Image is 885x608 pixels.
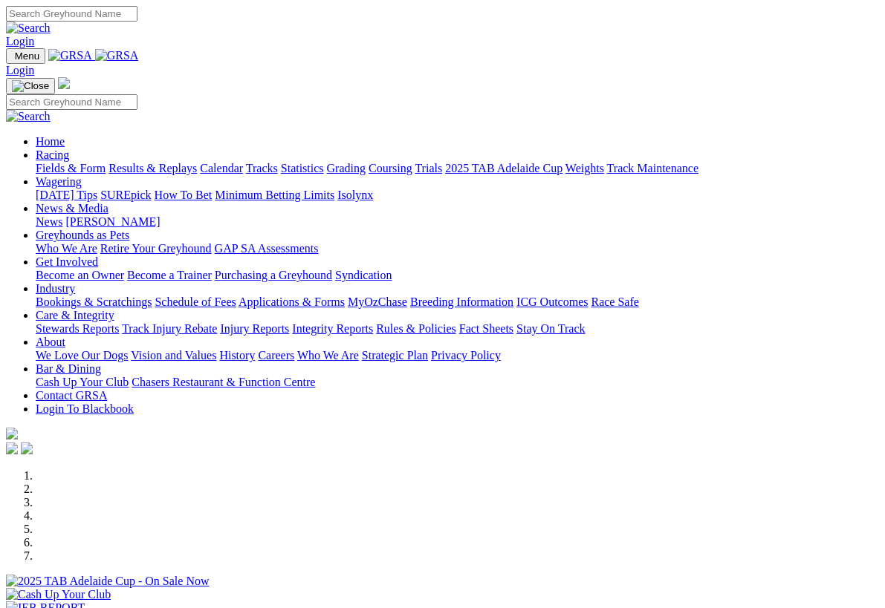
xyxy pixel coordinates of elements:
a: Stewards Reports [36,322,119,335]
a: 2025 TAB Adelaide Cup [445,162,563,174]
a: Minimum Betting Limits [215,189,334,201]
a: Cash Up Your Club [36,376,129,388]
div: Greyhounds as Pets [36,242,879,255]
a: Care & Integrity [36,309,114,321]
a: Home [36,135,65,148]
a: Breeding Information [410,295,513,308]
a: Weights [565,162,604,174]
a: About [36,336,65,348]
a: Coursing [369,162,412,174]
a: Results & Replays [108,162,197,174]
a: Injury Reports [220,322,289,335]
a: Who We Are [36,242,97,255]
a: Login [6,64,34,76]
a: Retire Your Greyhound [100,242,212,255]
a: Syndication [335,269,392,281]
a: We Love Our Dogs [36,349,128,362]
a: Bookings & Scratchings [36,295,152,308]
button: Toggle navigation [6,78,55,94]
img: Search [6,22,51,35]
img: Cash Up Your Club [6,588,111,601]
a: Contact GRSA [36,389,107,402]
a: Integrity Reports [292,322,373,335]
a: Purchasing a Greyhound [215,269,332,281]
div: Racing [36,162,879,175]
div: Bar & Dining [36,376,879,389]
a: [DATE] Tips [36,189,97,201]
img: GRSA [95,49,139,62]
a: Login To Blackbook [36,402,134,415]
a: ICG Outcomes [516,295,588,308]
img: facebook.svg [6,442,18,454]
a: Careers [258,349,294,362]
a: Track Maintenance [607,162,698,174]
a: Login [6,35,34,48]
input: Search [6,6,137,22]
div: Get Involved [36,269,879,282]
a: Racing [36,148,69,161]
a: Strategic Plan [362,349,428,362]
div: Industry [36,295,879,309]
input: Search [6,94,137,110]
div: Care & Integrity [36,322,879,336]
a: Track Injury Rebate [122,322,217,335]
a: Greyhounds as Pets [36,229,129,241]
a: Race Safe [591,295,638,308]
a: MyOzChase [348,295,407,308]
a: Become a Trainer [127,269,212,281]
a: SUREpick [100,189,151,201]
img: logo-grsa-white.png [58,77,70,89]
img: GRSA [48,49,92,62]
button: Toggle navigation [6,48,45,64]
a: Rules & Policies [376,322,456,335]
a: GAP SA Assessments [215,242,319,255]
a: Fact Sheets [459,322,513,335]
a: History [219,349,255,362]
a: Wagering [36,175,82,188]
img: Close [12,80,49,92]
div: Wagering [36,189,879,202]
a: Schedule of Fees [155,295,236,308]
img: Search [6,110,51,123]
a: [PERSON_NAME] [65,215,160,228]
a: Calendar [200,162,243,174]
span: Menu [15,50,39,62]
a: Grading [327,162,366,174]
a: Privacy Policy [431,349,501,362]
a: Tracks [246,162,278,174]
a: How To Bet [155,189,213,201]
a: Vision and Values [131,349,216,362]
a: Get Involved [36,255,98,268]
a: News & Media [36,202,108,215]
a: Trials [415,162,442,174]
a: Statistics [281,162,324,174]
img: logo-grsa-white.png [6,428,18,439]
a: Stay On Track [516,322,585,335]
a: Industry [36,282,75,295]
a: Become an Owner [36,269,124,281]
a: Fields & Form [36,162,106,174]
a: News [36,215,62,228]
div: About [36,349,879,362]
a: Bar & Dining [36,362,101,375]
a: Applications & Forms [239,295,345,308]
a: Who We Are [297,349,359,362]
div: News & Media [36,215,879,229]
img: twitter.svg [21,442,33,454]
a: Chasers Restaurant & Function Centre [132,376,315,388]
a: Isolynx [337,189,373,201]
img: 2025 TAB Adelaide Cup - On Sale Now [6,575,210,588]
